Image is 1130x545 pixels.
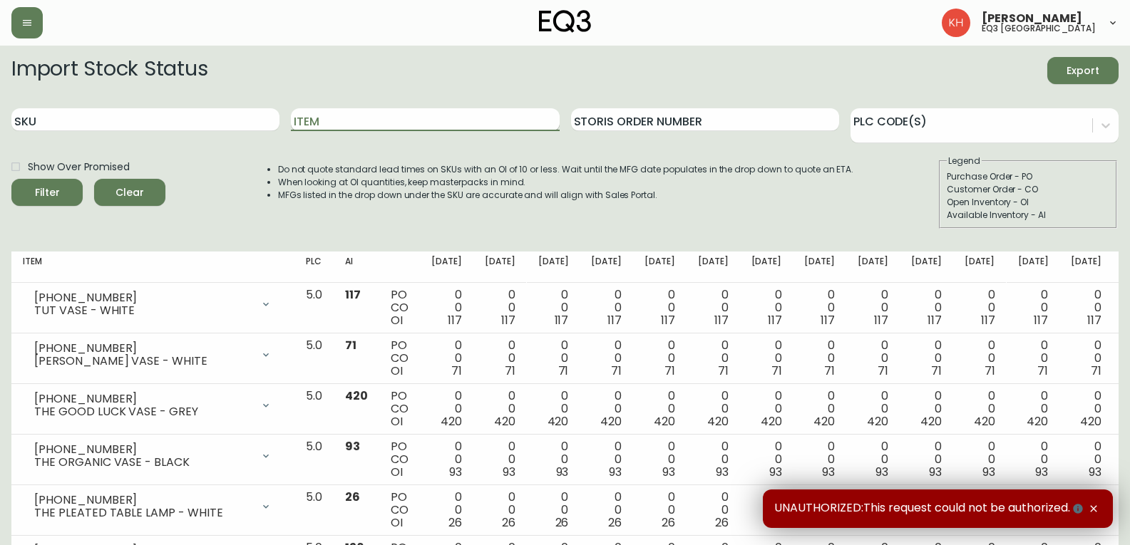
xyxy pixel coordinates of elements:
[824,363,835,379] span: 71
[751,289,782,327] div: 0 0
[751,339,782,378] div: 0 0
[538,390,569,428] div: 0 0
[23,339,283,370] div: [PHONE_NUMBER][PERSON_NAME] VASE - WHITE
[294,251,334,283] th: PLC
[1071,289,1101,327] div: 0 0
[1071,390,1101,428] div: 0 0
[591,339,622,378] div: 0 0
[662,514,675,531] span: 26
[751,491,782,529] div: 0 0
[485,440,515,479] div: 0 0
[664,363,675,379] span: 71
[539,10,592,33] img: logo
[391,339,409,378] div: PO CO
[548,413,569,430] span: 420
[1087,312,1101,328] span: 117
[911,339,942,378] div: 0 0
[740,251,793,283] th: [DATE]
[334,251,379,283] th: AI
[768,312,782,328] span: 117
[294,485,334,536] td: 5.0
[1018,289,1049,327] div: 0 0
[1037,363,1048,379] span: 71
[420,251,473,283] th: [DATE]
[947,196,1109,209] div: Open Inventory - OI
[1059,251,1113,283] th: [DATE]
[715,514,729,531] span: 26
[1091,363,1101,379] span: 71
[391,464,403,480] span: OI
[11,251,294,283] th: Item
[1018,440,1049,479] div: 0 0
[874,312,888,328] span: 117
[911,440,942,479] div: 0 0
[555,312,569,328] span: 117
[644,440,675,479] div: 0 0
[707,413,729,430] span: 420
[953,251,1007,283] th: [DATE]
[451,363,462,379] span: 71
[911,390,942,428] div: 0 0
[345,489,360,505] span: 26
[448,514,462,531] span: 26
[1047,57,1119,84] button: Export
[607,312,622,328] span: 117
[441,413,462,430] span: 420
[947,170,1109,183] div: Purchase Order - PO
[294,283,334,333] td: 5.0
[965,440,995,479] div: 0 0
[34,507,252,519] div: THE PLEATED TABLE LAMP - WHITE
[294,333,334,384] td: 5.0
[485,390,515,428] div: 0 0
[875,464,888,480] span: 93
[538,440,569,479] div: 0 0
[698,339,729,378] div: 0 0
[644,289,675,327] div: 0 0
[858,289,888,327] div: 0 0
[878,363,888,379] span: 71
[633,251,687,283] th: [DATE]
[34,355,252,368] div: [PERSON_NAME] VASE - WHITE
[1071,339,1101,378] div: 0 0
[793,251,846,283] th: [DATE]
[1018,339,1049,378] div: 0 0
[920,413,942,430] span: 420
[947,183,1109,196] div: Customer Order - CO
[391,390,409,428] div: PO CO
[662,464,675,480] span: 93
[1080,413,1101,430] span: 420
[580,251,633,283] th: [DATE]
[822,464,835,480] span: 93
[774,501,1086,517] span: UNAUTHORIZED:This request could not be authorized.
[538,339,569,378] div: 0 0
[804,440,835,479] div: 0 0
[867,413,888,430] span: 420
[345,286,361,303] span: 117
[23,440,283,472] div: [PHONE_NUMBER]THE ORGANIC VASE - BLACK
[771,363,782,379] span: 71
[821,312,835,328] span: 117
[448,312,462,328] span: 117
[505,363,515,379] span: 71
[34,291,252,304] div: [PHONE_NUMBER]
[391,413,403,430] span: OI
[23,491,283,522] div: [PHONE_NUMBER]THE PLEATED TABLE LAMP - WHITE
[965,289,995,327] div: 0 0
[982,464,995,480] span: 93
[1027,413,1048,430] span: 420
[804,289,835,327] div: 0 0
[1035,464,1048,480] span: 93
[431,339,462,378] div: 0 0
[391,491,409,529] div: PO CO
[911,289,942,327] div: 0 0
[34,342,252,355] div: [PHONE_NUMBER]
[391,514,403,531] span: OI
[278,176,854,189] li: When looking at OI quantities, keep masterpacks in mind.
[538,289,569,327] div: 0 0
[1089,464,1101,480] span: 93
[900,251,953,283] th: [DATE]
[34,456,252,469] div: THE ORGANIC VASE - BLACK
[106,184,154,202] span: Clear
[698,491,729,529] div: 0 0
[931,363,942,379] span: 71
